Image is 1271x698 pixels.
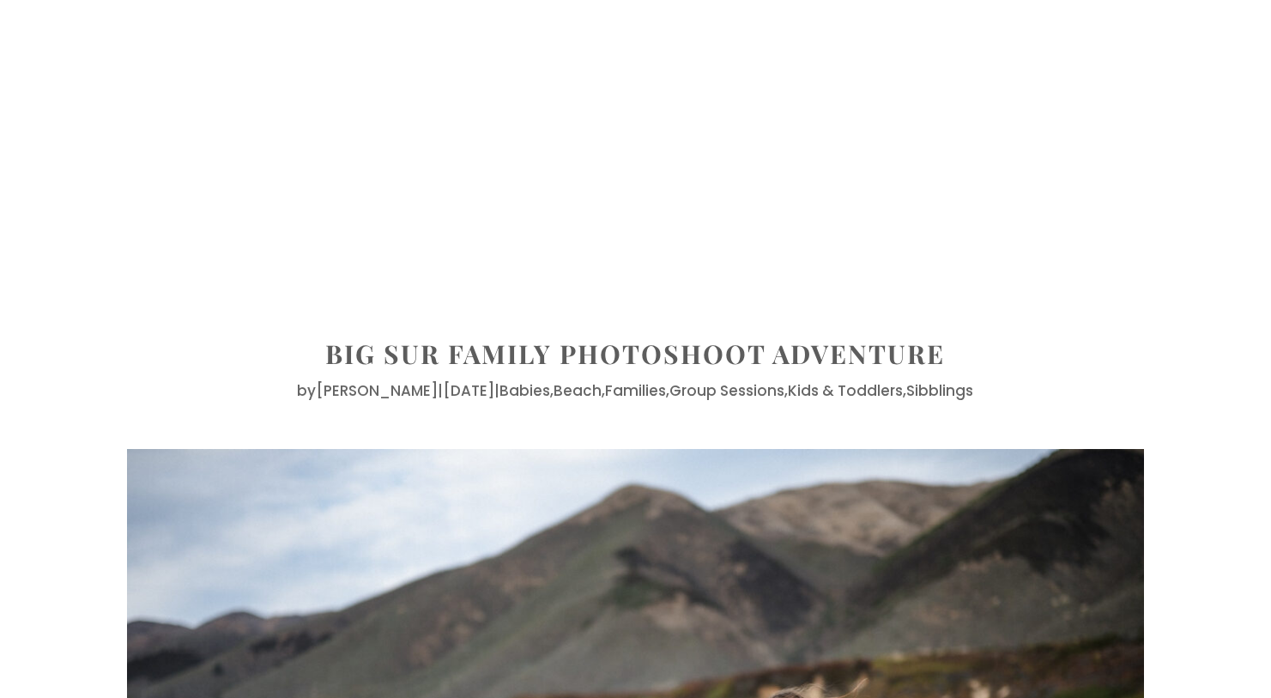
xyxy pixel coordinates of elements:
[669,380,784,401] a: Group Sessions
[443,380,494,401] span: [DATE]
[906,380,973,401] a: Sibblings
[788,380,903,401] a: Kids & Toddlers
[605,380,666,401] a: Families
[127,379,1144,403] p: by | | , , , , ,
[499,380,550,401] a: Babies
[325,337,945,371] a: Big Sur Family Photoshoot Adventure
[316,380,438,401] a: [PERSON_NAME]
[554,380,602,401] a: Beach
